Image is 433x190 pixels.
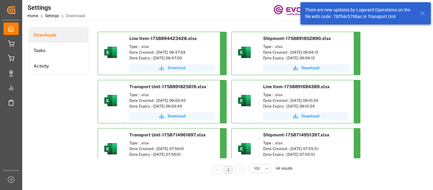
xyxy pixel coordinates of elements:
[263,152,349,157] div: Date Expiry : [DATE] 07:55:51
[129,55,215,61] div: Date Expiry : [DATE] 09:47:03
[129,49,215,55] div: Date Created : [DATE] 09:47:03
[274,5,315,16] img: Evonik-brand-mark-Deep-Purple-RGB.jpeg_1700498283.jpeg
[129,92,215,98] div: Type : .xlsx
[237,45,252,60] img: microsoft-excel-2019--v1.png
[103,141,118,156] img: microsoft-excel-2019--v1.png
[263,98,349,103] div: Date Created : [DATE] 09:01:24
[263,64,349,72] button: Download
[129,36,197,41] span: Line Item-1758894423428.xlsx
[227,168,229,172] a: 1
[103,93,118,108] img: microsoft-excel-2019--v1.png
[276,166,292,171] span: 44 results
[263,103,349,109] div: Date Expiry : [DATE] 09:01:24
[168,65,185,71] span: Download
[235,165,244,174] li: Next Page
[263,49,349,55] div: Date Created : [DATE] 09:04:12
[212,165,221,174] li: Previous Page
[263,55,349,61] div: Date Expiry : [DATE] 09:04:12
[263,132,329,137] span: Shipment-1758714951397.xlsx
[45,14,59,18] a: Settings
[263,44,349,49] div: Type : .xlsx
[301,65,319,71] span: Download
[129,146,215,152] div: Date Created : [DATE] 07:56:01
[237,93,252,108] img: microsoft-excel-2019--v1.png
[237,141,252,156] img: microsoft-excel-2019--v1.png
[29,58,88,74] a: Activity
[224,165,233,174] li: 1
[129,84,206,89] span: Transport Unit-1758891825619.xlsx
[301,113,319,119] span: Download
[129,152,215,157] div: Date Expiry : [DATE] 07:56:01
[29,43,88,58] a: Tasks
[129,112,215,120] button: Download
[254,166,260,171] span: 100
[129,44,215,49] div: Type : .xlsx
[129,103,215,109] div: Date Expiry : [DATE] 09:03:45
[263,146,349,152] div: Date Created : [DATE] 07:55:51
[28,14,38,18] a: Home
[129,140,215,146] div: Type : .xlsx
[249,164,271,173] button: open menu
[263,140,349,146] div: Type : .xlsx
[263,84,330,89] span: Line Item-1758891684389.xlsx
[168,113,185,119] span: Download
[129,98,215,103] div: Date Created : [DATE] 09:03:45
[103,45,118,60] img: microsoft-excel-2019--v1.png
[129,132,206,137] span: Transport Unit-1758714961697.xlsx
[263,36,331,41] span: Shipment-1758891852890.xlsx
[29,27,88,43] a: Downloads
[129,64,215,72] button: Download
[28,3,85,12] div: Settings
[263,92,349,98] div: Type : .xlsx
[263,112,349,120] button: Download
[305,7,414,20] div: There are new updates by Logward Operations on the file with code : 7bf54c5798ac in Transport Unit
